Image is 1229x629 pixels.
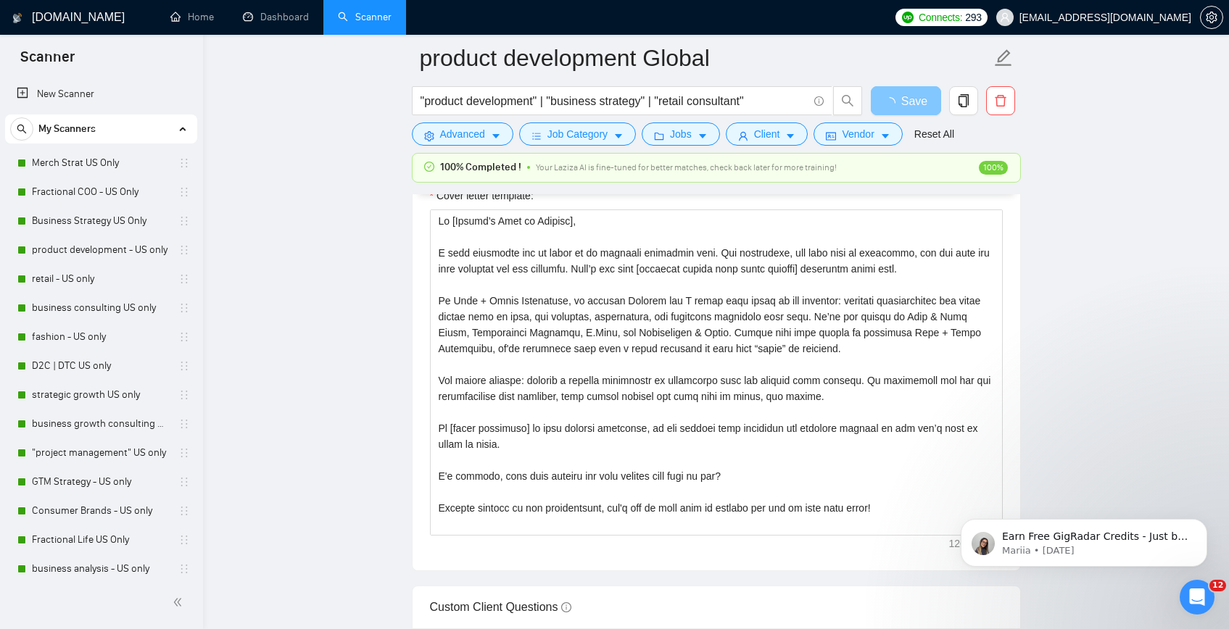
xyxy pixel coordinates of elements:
[1201,12,1222,23] span: setting
[12,7,22,30] img: logo
[914,126,954,142] a: Reset All
[430,601,571,613] span: Custom Client Questions
[178,244,190,256] span: holder
[949,86,978,115] button: copy
[173,595,187,609] span: double-left
[440,159,521,175] span: 100% Completed !
[919,9,962,25] span: Connects:
[178,447,190,459] span: holder
[531,130,542,141] span: bars
[871,86,941,115] button: Save
[814,96,824,106] span: info-circle
[11,124,33,134] span: search
[994,49,1013,67] span: edit
[178,157,190,169] span: holder
[939,488,1229,590] iframe: Intercom notifications message
[178,331,190,343] span: holder
[32,293,170,322] a: business consulting US only
[834,94,861,107] span: search
[698,130,708,141] span: caret-down
[412,122,513,146] button: settingAdvancedcaret-down
[38,114,96,143] span: My Scanners
[814,122,902,146] button: idcardVendorcaret-down
[654,130,664,141] span: folder
[10,117,33,141] button: search
[880,130,890,141] span: caret-down
[987,94,1014,107] span: delete
[901,92,927,110] span: Save
[32,264,170,293] a: retail - US only
[32,554,170,583] a: business analysis - US only
[5,80,197,109] li: New Scanner
[1180,580,1214,615] iframe: Intercom live chat
[17,80,186,109] a: New Scanner
[32,467,170,496] a: GTM Strategy - US only
[424,130,434,141] span: setting
[726,122,808,146] button: userClientcaret-down
[178,563,190,575] span: holder
[243,11,309,23] a: dashboardDashboard
[178,534,190,546] span: holder
[965,9,981,25] span: 293
[642,122,720,146] button: folderJobscaret-down
[178,215,190,227] span: holder
[32,207,170,236] a: Business Strategy US Only
[421,92,808,110] input: Search Freelance Jobs...
[1200,6,1223,29] button: setting
[430,188,534,204] label: Cover letter template:
[178,360,190,372] span: holder
[440,126,485,142] span: Advanced
[32,438,170,467] a: "project management" US only
[32,380,170,409] a: strategic growth US only
[170,11,214,23] a: homeHome
[178,273,190,285] span: holder
[833,86,862,115] button: search
[547,126,608,142] span: Job Category
[561,602,571,612] span: info-circle
[32,149,170,178] a: Merch Strat US Only
[842,126,874,142] span: Vendor
[32,351,170,380] a: D2C | DTC US only
[178,476,190,488] span: holder
[738,130,748,141] span: user
[754,126,780,142] span: Client
[613,130,624,141] span: caret-down
[986,86,1015,115] button: delete
[491,130,501,141] span: caret-down
[884,97,901,109] span: loading
[178,505,190,517] span: holder
[950,94,977,107] span: copy
[785,130,795,141] span: caret-down
[338,11,392,23] a: searchScanner
[430,209,1003,536] textarea: Cover letter template:
[1200,12,1223,23] a: setting
[670,126,692,142] span: Jobs
[32,322,170,351] a: fashion - US only
[902,12,914,23] img: upwork-logo.png
[536,162,837,172] span: Your Laziza AI is fine-tuned for better matches, check back later for more training!
[9,46,86,77] span: Scanner
[178,186,190,198] span: holder
[32,236,170,264] a: product development - US only
[178,418,190,430] span: holder
[32,525,170,554] a: Fractional Life US Only
[32,409,170,438] a: business growth consulting US only
[519,122,636,146] button: barsJob Categorycaret-down
[826,130,836,141] span: idcard
[178,302,190,314] span: holder
[178,389,190,401] span: holder
[420,40,991,76] input: Scanner name...
[979,161,1008,175] span: 100%
[1209,580,1226,591] span: 12
[32,178,170,207] a: Fractional COO - US Only
[424,162,434,172] span: check-circle
[1000,12,1010,22] span: user
[32,496,170,525] a: Consumer Brands - US only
